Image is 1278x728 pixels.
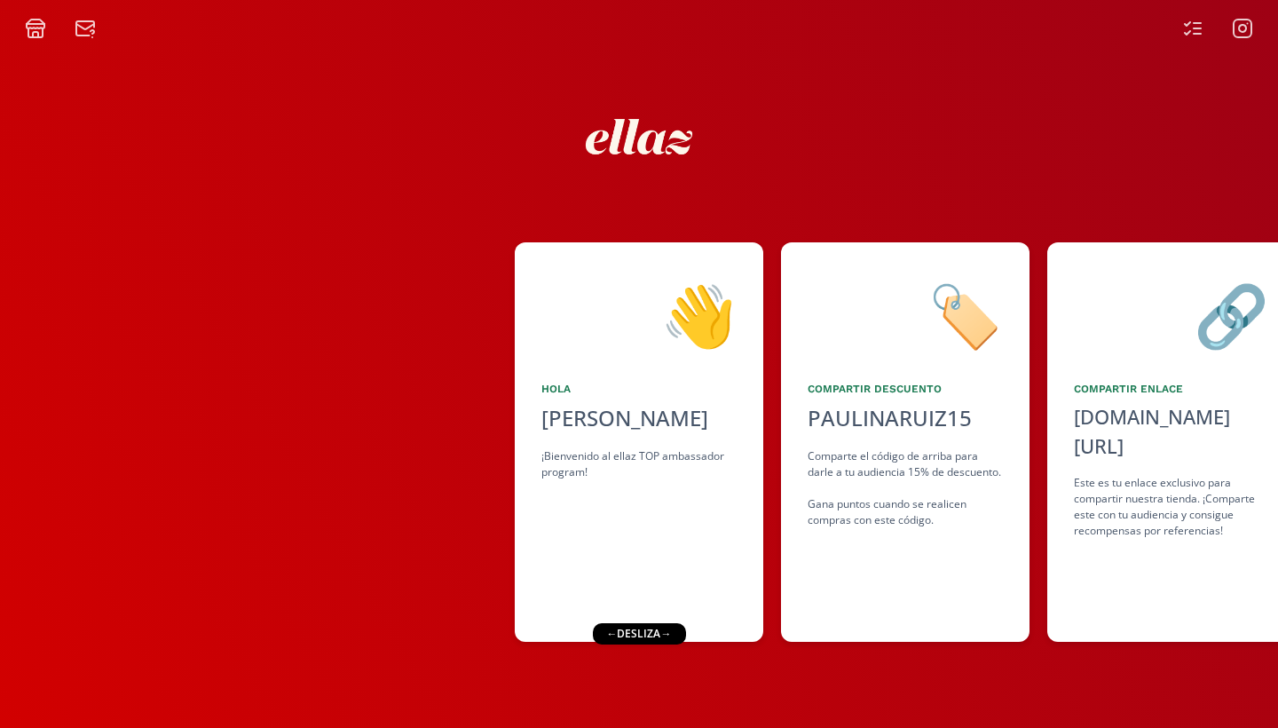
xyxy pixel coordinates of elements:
[592,623,685,645] div: ← desliza →
[541,402,737,434] div: [PERSON_NAME]
[808,402,972,434] div: PAULINARUIZ15
[808,448,1003,528] div: Comparte el código de arriba para darle a tu audiencia 15% de descuento. Gana puntos cuando se re...
[541,269,737,360] div: 👋
[541,448,737,480] div: ¡Bienvenido al ellaz TOP ambassador program!
[808,269,1003,360] div: 🏷️
[572,70,706,203] img: xfveBycWTD8n
[808,381,1003,397] div: Compartir Descuento
[1074,475,1269,539] div: Este es tu enlace exclusivo para compartir nuestra tienda. ¡Comparte este con tu audiencia y cons...
[1074,402,1269,461] div: [DOMAIN_NAME][URL]
[1074,381,1269,397] div: Compartir Enlace
[1074,269,1269,360] div: 🔗
[541,381,737,397] div: Hola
